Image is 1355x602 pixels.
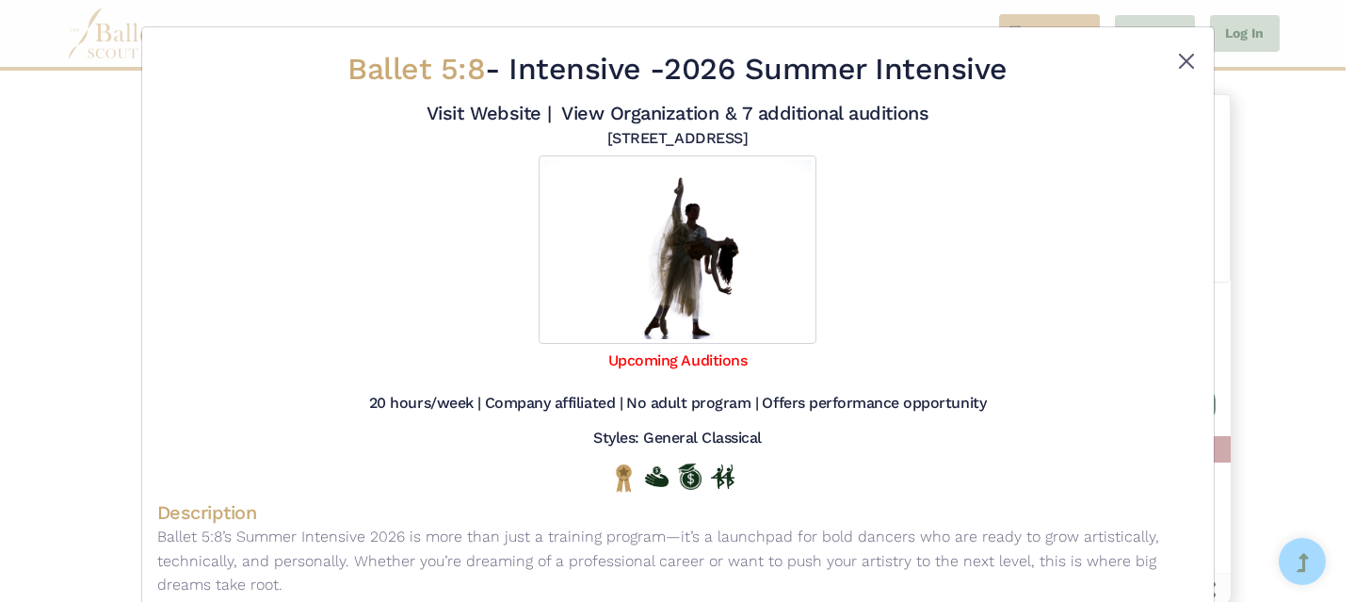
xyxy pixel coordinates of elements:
a: Visit Website | [427,102,552,124]
img: Offers Financial Aid [645,466,669,487]
span: Ballet 5:8 [347,51,485,87]
a: View Organization & 7 additional auditions [561,102,928,124]
img: Logo [539,155,816,344]
h4: Description [157,500,1199,525]
h5: [STREET_ADDRESS] [607,129,748,149]
h5: Company affiliated | [485,394,622,414]
img: Offers Scholarship [678,464,702,490]
h5: No adult program | [626,394,758,414]
h5: Offers performance opportunity [762,394,986,414]
p: Ballet 5:8’s Summer Intensive 2026 is more than just a training program—it’s a launchpad for bold... [157,525,1199,597]
button: Close [1175,50,1198,73]
a: Upcoming Auditions [608,351,747,369]
h2: - 2026 Summer Intensive [244,50,1112,89]
img: In Person [711,464,734,489]
span: Intensive - [508,51,664,87]
h5: Styles: General Classical [593,429,762,448]
img: National [612,464,636,493]
h5: 20 hours/week | [369,394,481,414]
